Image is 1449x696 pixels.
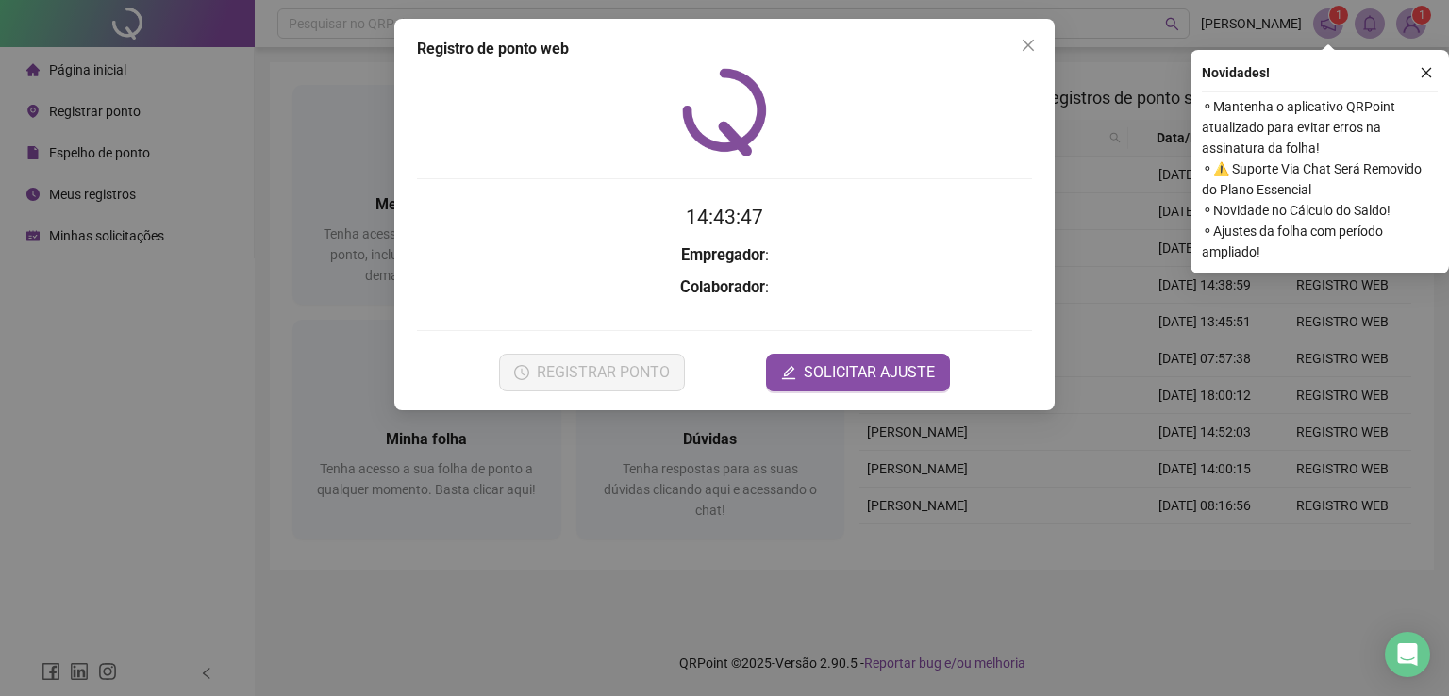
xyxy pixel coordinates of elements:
[1420,66,1433,79] span: close
[1013,30,1043,60] button: Close
[682,68,767,156] img: QRPoint
[1021,38,1036,53] span: close
[1385,632,1430,677] div: Open Intercom Messenger
[1202,221,1438,262] span: ⚬ Ajustes da folha com período ampliado!
[781,365,796,380] span: edit
[1202,158,1438,200] span: ⚬ ⚠️ Suporte Via Chat Será Removido do Plano Essencial
[804,361,935,384] span: SOLICITAR AJUSTE
[417,275,1032,300] h3: :
[686,206,763,228] time: 14:43:47
[681,246,765,264] strong: Empregador
[417,38,1032,60] div: Registro de ponto web
[680,278,765,296] strong: Colaborador
[1202,200,1438,221] span: ⚬ Novidade no Cálculo do Saldo!
[766,354,950,391] button: editSOLICITAR AJUSTE
[1202,62,1270,83] span: Novidades !
[499,354,685,391] button: REGISTRAR PONTO
[417,243,1032,268] h3: :
[1202,96,1438,158] span: ⚬ Mantenha o aplicativo QRPoint atualizado para evitar erros na assinatura da folha!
